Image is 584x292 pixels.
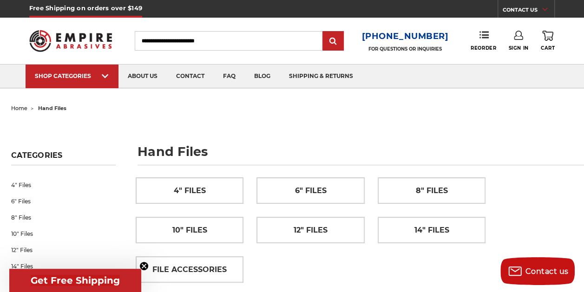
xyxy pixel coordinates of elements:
a: 4" Files [11,177,116,193]
span: Get Free Shipping [31,275,120,286]
a: 4" Files [136,178,243,203]
span: 4" Files [174,183,206,199]
button: Contact us [500,257,575,285]
a: File Accessories [136,257,243,282]
span: 14" Files [414,222,449,238]
span: Sign In [508,45,528,51]
a: 8" Files [378,178,485,203]
a: CONTACT US [503,5,554,18]
a: blog [245,65,280,88]
a: 14" Files [11,258,116,274]
span: hand files [38,105,66,111]
input: Submit [324,32,342,51]
span: 12" Files [294,222,328,238]
img: Empire Abrasives [29,25,112,57]
a: [PHONE_NUMBER] [362,30,449,43]
a: home [11,105,27,111]
span: Contact us [525,267,569,276]
button: Close teaser [139,261,149,271]
a: contact [167,65,214,88]
a: about us [118,65,167,88]
a: 10" Files [11,226,116,242]
a: 14" Files [378,217,485,243]
a: 10" Files [136,217,243,243]
a: Cart [541,31,555,51]
a: 6" Files [11,193,116,209]
p: FOR QUESTIONS OR INQUIRIES [362,46,449,52]
span: File Accessories [152,262,227,278]
span: 10" Files [172,222,207,238]
a: Reorder [471,31,496,51]
span: Cart [541,45,555,51]
span: Reorder [471,45,496,51]
a: shipping & returns [280,65,362,88]
a: 12" Files [257,217,364,243]
a: faq [214,65,245,88]
span: 8" Files [415,183,447,199]
span: 6" Files [295,183,327,199]
div: Get Free ShippingClose teaser [9,269,141,292]
a: 8" Files [11,209,116,226]
h5: Categories [11,151,116,165]
div: SHOP CATEGORIES [35,72,109,79]
a: 6" Files [257,178,364,203]
a: 12" Files [11,242,116,258]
